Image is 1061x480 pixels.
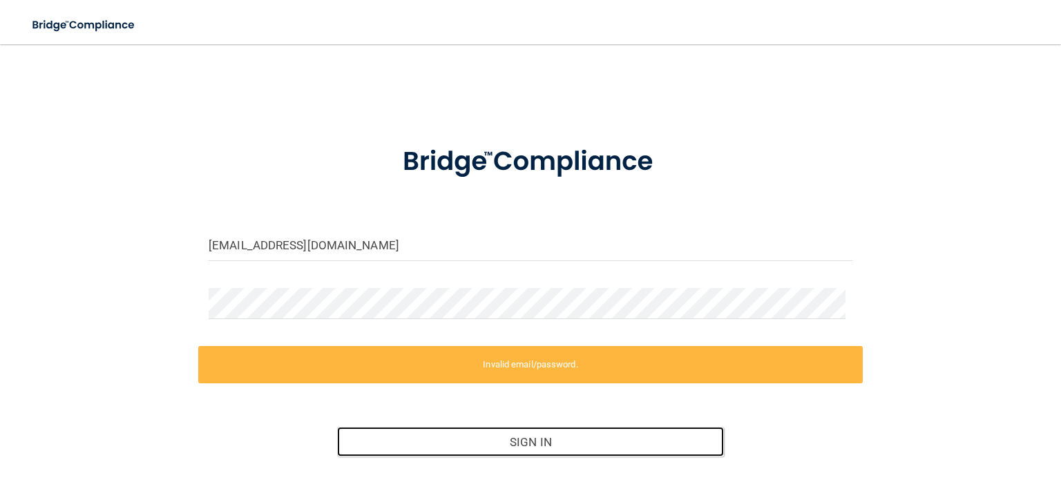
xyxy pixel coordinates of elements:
label: Invalid email/password. [198,346,863,383]
img: bridge_compliance_login_screen.278c3ca4.svg [375,127,687,197]
img: bridge_compliance_login_screen.278c3ca4.svg [21,11,148,39]
button: Sign In [337,427,723,457]
keeper-lock: Open Keeper Popup [827,237,843,253]
input: Email [209,230,852,261]
iframe: Drift Widget Chat Controller [823,383,1044,437]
